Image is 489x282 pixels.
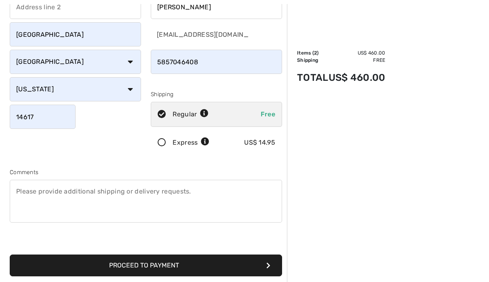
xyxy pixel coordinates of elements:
td: Free [329,57,386,64]
td: Total [297,64,329,91]
td: Shipping [297,57,329,64]
div: Express [173,138,209,147]
td: Items ( ) [297,49,329,57]
span: Free [261,110,275,118]
div: US$ 14.95 [244,138,275,147]
div: Comments [10,168,282,177]
input: Zip/Postal Code [10,105,76,129]
span: 2 [314,50,317,56]
button: Proceed to Payment [10,255,282,276]
td: US$ 460.00 [329,64,386,91]
td: US$ 460.00 [329,49,386,57]
div: Shipping [151,90,282,99]
div: Regular [173,109,209,119]
input: Mobile [151,50,282,74]
input: E-mail [151,22,249,46]
input: City [10,22,141,46]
